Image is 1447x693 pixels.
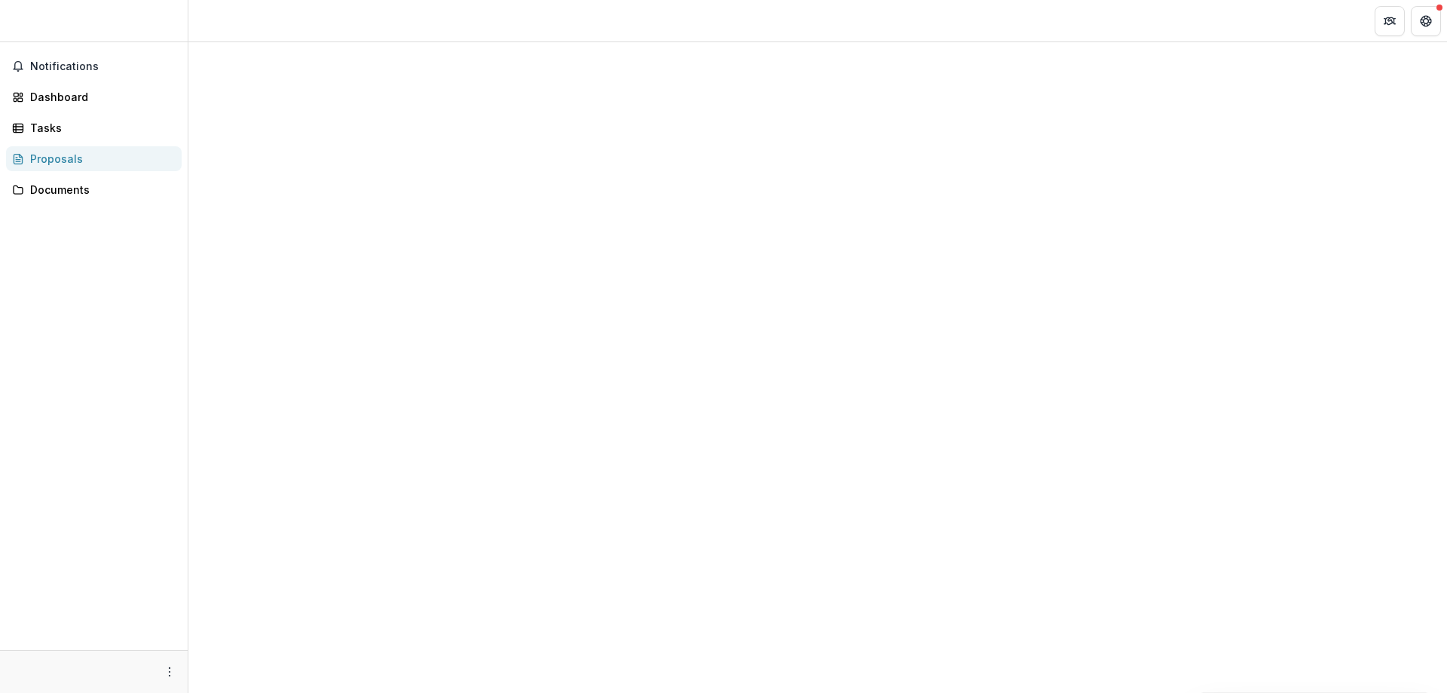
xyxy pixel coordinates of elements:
[1411,6,1441,36] button: Get Help
[30,151,170,167] div: Proposals
[6,84,182,109] a: Dashboard
[6,146,182,171] a: Proposals
[30,182,170,198] div: Documents
[30,120,170,136] div: Tasks
[30,89,170,105] div: Dashboard
[30,60,176,73] span: Notifications
[6,177,182,202] a: Documents
[6,115,182,140] a: Tasks
[1375,6,1405,36] button: Partners
[6,54,182,78] button: Notifications
[161,663,179,681] button: More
